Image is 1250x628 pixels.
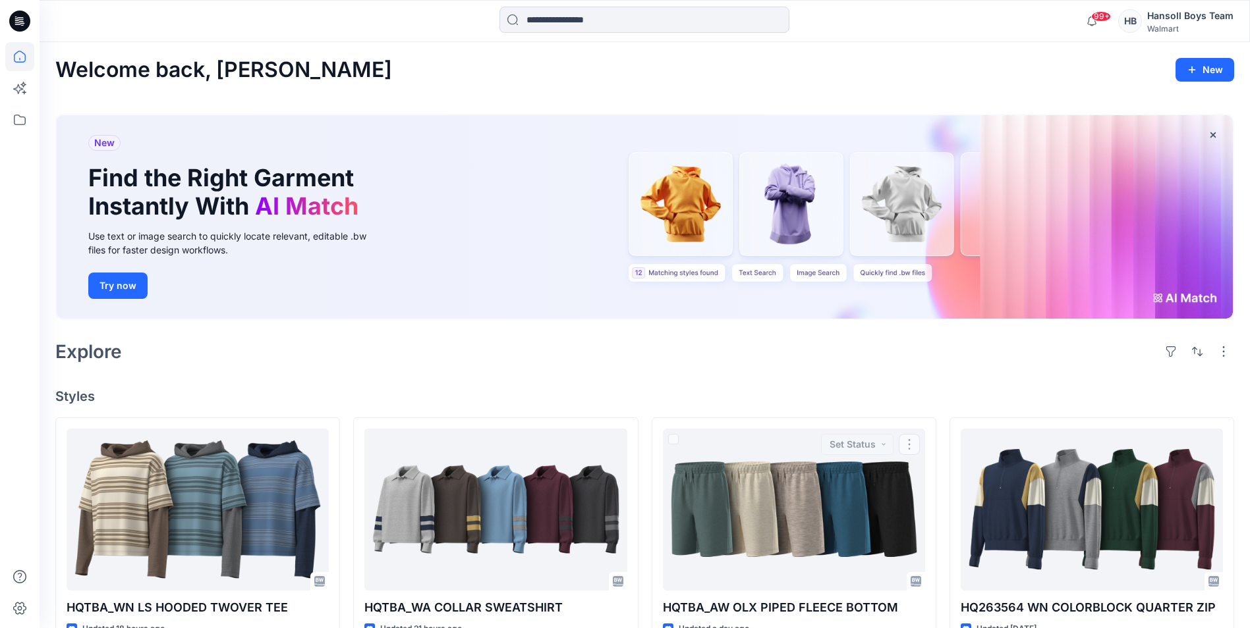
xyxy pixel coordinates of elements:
[364,429,627,590] a: HQTBA_WA COLLAR SWEATSHIRT
[663,598,925,617] p: HQTBA_AW OLX PIPED FLEECE BOTTOM
[55,341,122,362] h2: Explore
[67,598,329,617] p: HQTBA_WN LS HOODED TWOVER TEE
[88,164,365,221] h1: Find the Right Garment Instantly With
[1176,58,1234,82] button: New
[88,273,148,299] button: Try now
[255,192,358,221] span: AI Match
[961,429,1223,590] a: HQ263564 WN COLORBLOCK QUARTER ZIP
[67,429,329,590] a: HQTBA_WN LS HOODED TWOVER TEE
[1118,9,1142,33] div: HB
[88,229,385,257] div: Use text or image search to quickly locate relevant, editable .bw files for faster design workflows.
[55,388,1234,404] h4: Styles
[1147,24,1234,34] div: Walmart
[94,135,115,151] span: New
[1147,8,1234,24] div: Hansoll Boys Team
[663,429,925,590] a: HQTBA_AW OLX PIPED FLEECE BOTTOM
[55,58,392,82] h2: Welcome back, [PERSON_NAME]
[1091,11,1111,22] span: 99+
[364,598,627,617] p: HQTBA_WA COLLAR SWEATSHIRT
[961,598,1223,617] p: HQ263564 WN COLORBLOCK QUARTER ZIP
